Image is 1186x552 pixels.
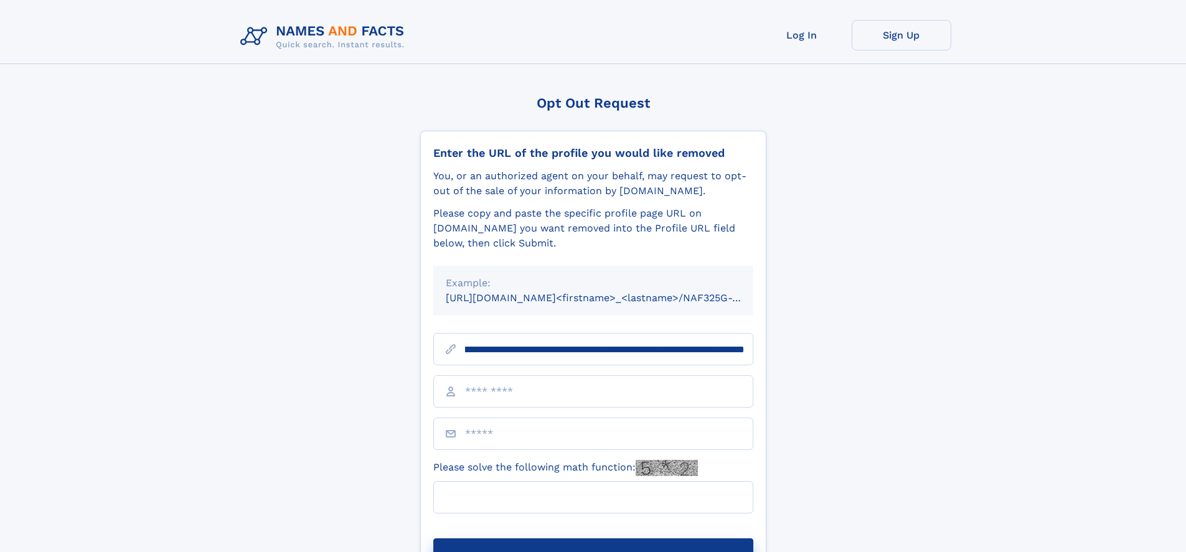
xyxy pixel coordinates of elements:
[433,146,753,160] div: Enter the URL of the profile you would like removed
[852,20,951,50] a: Sign Up
[420,95,766,111] div: Opt Out Request
[433,206,753,251] div: Please copy and paste the specific profile page URL on [DOMAIN_NAME] you want removed into the Pr...
[433,169,753,199] div: You, or an authorized agent on your behalf, may request to opt-out of the sale of your informatio...
[235,20,415,54] img: Logo Names and Facts
[446,276,741,291] div: Example:
[752,20,852,50] a: Log In
[433,460,698,476] label: Please solve the following math function:
[446,292,777,304] small: [URL][DOMAIN_NAME]<firstname>_<lastname>/NAF325G-xxxxxxxx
